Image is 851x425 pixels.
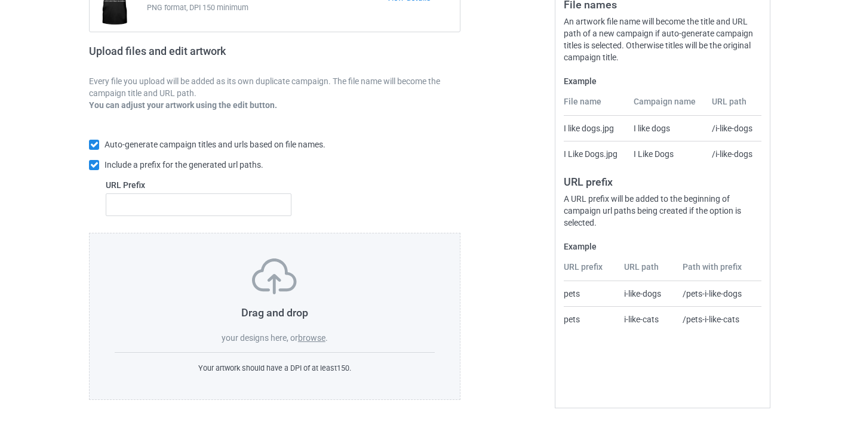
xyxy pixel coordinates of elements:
[105,160,263,170] span: Include a prefix for the generated url paths.
[89,75,460,99] p: Every file you upload will be added as its own duplicate campaign. The file name will become the ...
[298,333,325,343] label: browse
[89,100,277,110] b: You can adjust your artwork using the edit button.
[676,261,761,281] th: Path with prefix
[115,306,435,319] h3: Drag and drop
[564,193,761,229] div: A URL prefix will be added to the beginning of campaign url paths being created if the option is ...
[105,140,325,149] span: Auto-generate campaign titles and urls based on file names.
[627,96,706,116] th: Campaign name
[617,306,677,332] td: i-like-cats
[564,96,626,116] th: File name
[564,241,761,252] label: Example
[564,141,626,167] td: I Like Dogs.jpg
[147,2,386,14] span: PNG format, DPI 150 minimum
[564,306,617,332] td: pets
[617,281,677,306] td: i-like-dogs
[564,261,617,281] th: URL prefix
[705,116,761,141] td: /i-like-dogs
[676,281,761,306] td: /pets-i-like-dogs
[564,116,626,141] td: I like dogs.jpg
[617,261,677,281] th: URL path
[627,141,706,167] td: I Like Dogs
[325,333,328,343] span: .
[222,333,298,343] span: your designs here, or
[627,116,706,141] td: I like dogs
[564,175,761,189] h3: URL prefix
[564,281,617,306] td: pets
[705,141,761,167] td: /i-like-dogs
[252,258,297,294] img: svg+xml;base64,PD94bWwgdmVyc2lvbj0iMS4wIiBlbmNvZGluZz0iVVRGLTgiPz4KPHN2ZyB3aWR0aD0iNzVweCIgaGVpZ2...
[106,179,291,191] label: URL Prefix
[89,45,312,67] h2: Upload files and edit artwork
[564,16,761,63] div: An artwork file name will become the title and URL path of a new campaign if auto-generate campai...
[705,96,761,116] th: URL path
[564,75,761,87] label: Example
[676,306,761,332] td: /pets-i-like-cats
[198,364,351,372] span: Your artwork should have a DPI of at least 150 .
